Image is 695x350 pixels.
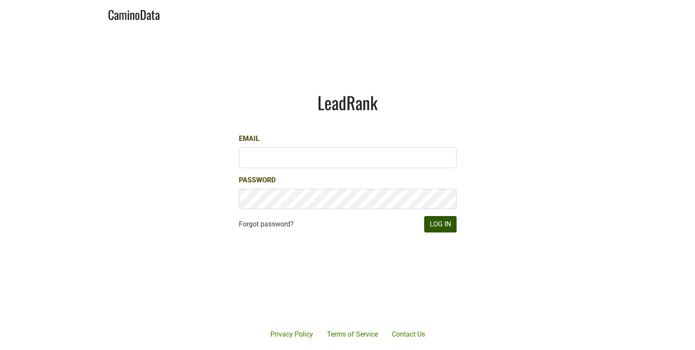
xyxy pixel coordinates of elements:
button: Log In [424,216,457,232]
a: Contact Us [385,326,432,343]
label: Password [239,175,276,185]
h1: LeadRank [239,92,457,113]
a: Privacy Policy [263,326,320,343]
a: Terms of Service [320,326,385,343]
a: CaminoData [108,3,160,24]
a: Forgot password? [239,219,294,229]
label: Email [239,134,260,144]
